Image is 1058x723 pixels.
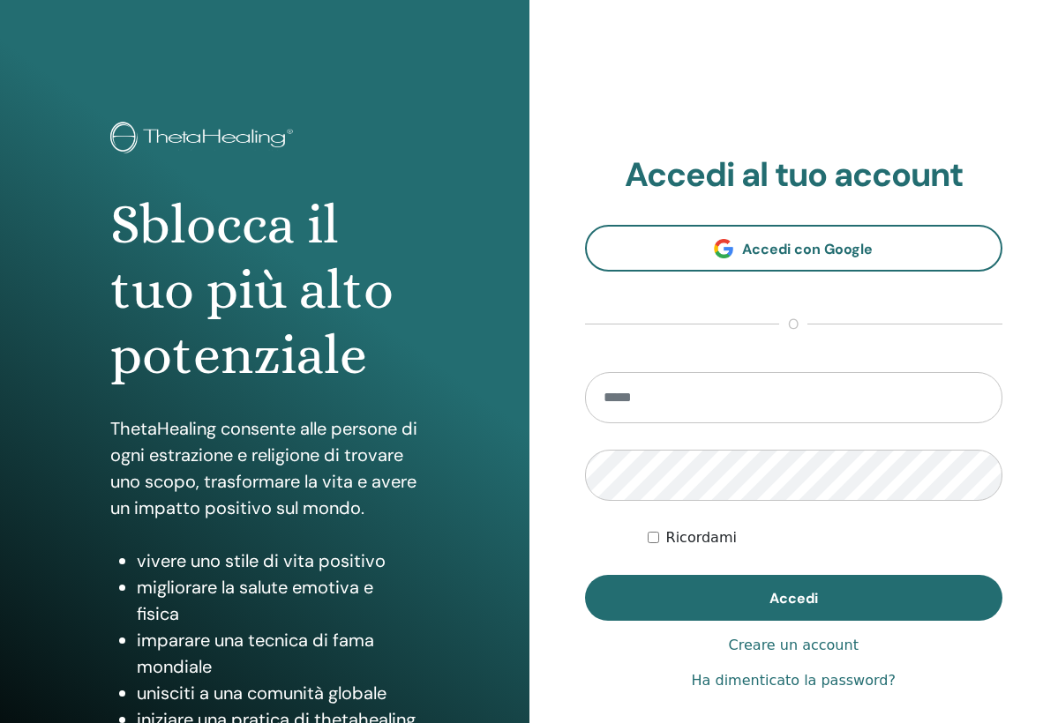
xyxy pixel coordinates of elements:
span: Accedi con Google [742,240,873,258]
span: Accedi [769,589,818,607]
div: Keep me authenticated indefinitely or until I manually logout [648,527,1002,548]
button: Accedi [585,575,1003,621]
a: Ha dimenticato la password? [692,670,896,691]
label: Ricordami [666,527,737,548]
li: imparare una tecnica di fama mondiale [137,627,419,680]
li: vivere uno stile di vita positivo [137,548,419,574]
li: unisciti a una comunità globale [137,680,419,706]
span: o [779,314,807,335]
h1: Sblocca il tuo più alto potenziale [110,192,419,389]
p: ThetaHealing consente alle persone di ogni estrazione e religione di trovare uno scopo, trasforma... [110,415,419,521]
li: migliorare la salute emotiva e fisica [137,574,419,627]
a: Creare un account [729,635,859,656]
a: Accedi con Google [585,225,1003,272]
h2: Accedi al tuo account [585,155,1003,196]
